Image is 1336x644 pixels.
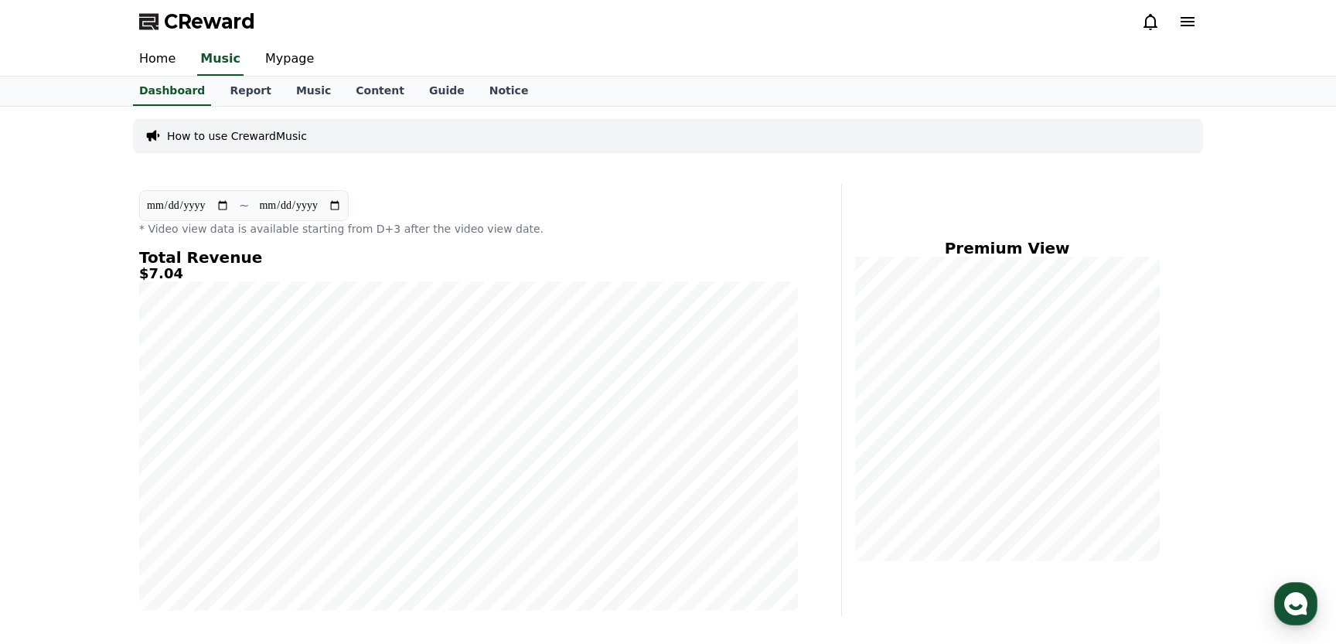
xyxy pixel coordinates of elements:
p: ~ [239,196,249,215]
a: Dashboard [133,77,211,106]
h4: Premium View [854,240,1160,257]
h5: $7.04 [139,266,798,281]
a: Content [343,77,417,106]
a: CReward [139,9,255,34]
p: * Video view data is available starting from D+3 after the video view date. [139,221,798,237]
a: Music [284,77,343,106]
a: Mypage [253,43,326,76]
span: CReward [164,9,255,34]
a: Report [217,77,284,106]
a: Notice [477,77,541,106]
h4: Total Revenue [139,249,798,266]
a: Home [127,43,188,76]
a: Music [197,43,244,76]
a: How to use CrewardMusic [167,128,307,144]
a: Guide [417,77,477,106]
